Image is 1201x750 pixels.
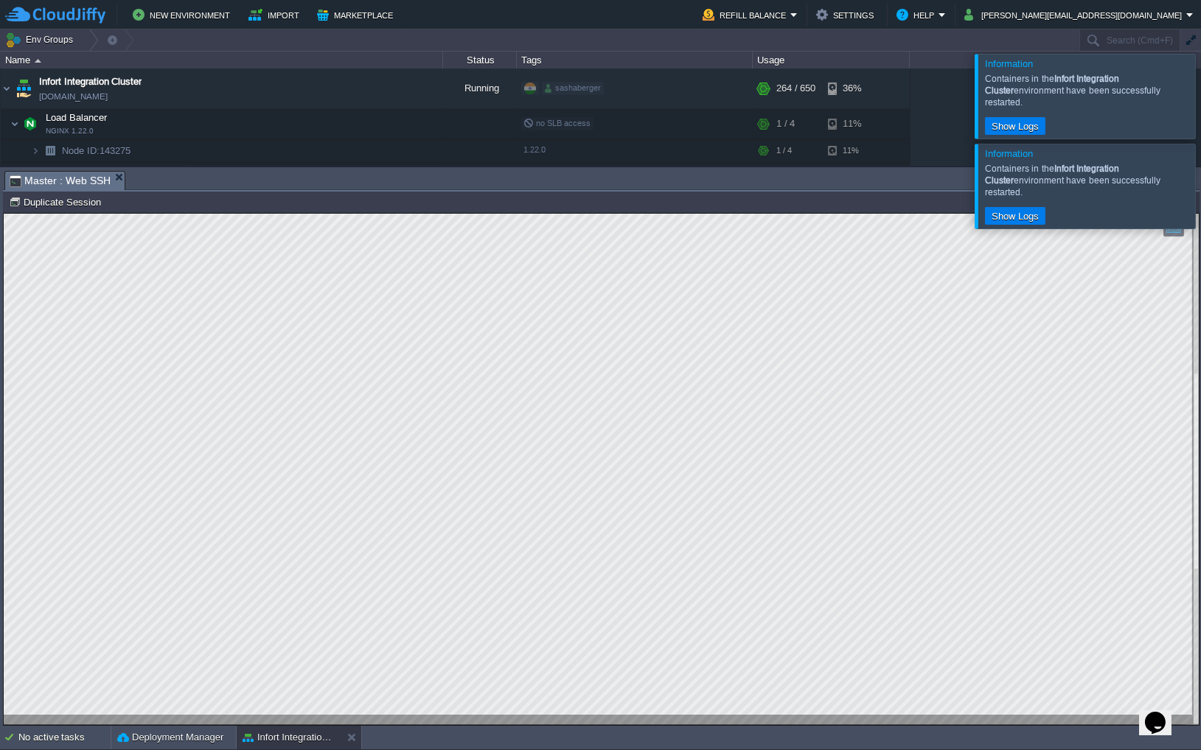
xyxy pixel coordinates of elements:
[1,69,13,108] img: AMDAwAAAACH5BAEAAAAALAAAAAABAAEAAAICRAEAOw==
[13,69,34,108] img: AMDAwAAAACH5BAEAAAAALAAAAAABAAEAAAICRAEAOw==
[776,139,792,162] div: 1 / 4
[44,112,109,123] a: Load BalancerNGINX 1.22.0
[39,74,142,89] a: Infort Integration Cluster
[248,6,304,24] button: Import
[523,119,591,127] span: no SLB access
[31,139,40,162] img: AMDAwAAAACH5BAEAAAAALAAAAAABAAEAAAICRAEAOw==
[46,127,94,136] span: NGINX 1.22.0
[518,52,752,69] div: Tags
[444,52,516,69] div: Status
[443,69,517,108] div: Running
[703,6,790,24] button: Refill Balance
[317,6,397,24] button: Marketplace
[35,59,41,63] img: AMDAwAAAACH5BAEAAAAALAAAAAABAAEAAAICRAEAOw==
[1,52,442,69] div: Name
[987,119,1043,133] button: Show Logs
[542,82,604,95] div: sashaberger
[40,139,60,162] img: AMDAwAAAACH5BAEAAAAALAAAAAABAAEAAAICRAEAOw==
[828,163,876,192] div: 79%
[1139,691,1186,735] iframe: chat widget
[62,145,100,156] span: Node ID:
[828,139,876,162] div: 11%
[20,163,41,192] img: AMDAwAAAACH5BAEAAAAALAAAAAABAAEAAAICRAEAOw==
[828,109,876,139] div: 11%
[117,730,223,745] button: Deployment Manager
[10,109,19,139] img: AMDAwAAAACH5BAEAAAAALAAAAAABAAEAAAICRAEAOw==
[18,726,111,749] div: No active tasks
[985,73,1191,108] div: Containers in the environment have been successfully restarted.
[60,144,133,157] a: Node ID:143275
[776,69,815,108] div: 264 / 650
[39,89,108,104] a: [DOMAIN_NAME]
[5,29,78,50] button: Env Groups
[985,148,1033,159] span: Information
[60,144,133,157] span: 143275
[20,109,41,139] img: AMDAwAAAACH5BAEAAAAALAAAAAABAAEAAAICRAEAOw==
[776,109,795,139] div: 1 / 4
[10,172,111,190] span: Master : Web SSH
[753,52,909,69] div: Usage
[985,58,1033,69] span: Information
[964,6,1186,24] button: [PERSON_NAME][EMAIL_ADDRESS][DOMAIN_NAME]
[776,163,815,192] div: 174 / 370
[9,195,105,208] button: Duplicate Session
[44,165,83,178] span: Workers
[10,163,19,192] img: AMDAwAAAACH5BAEAAAAALAAAAAABAAEAAAICRAEAOw==
[44,111,109,124] span: Load Balancer
[816,6,878,24] button: Settings
[985,163,1191,198] div: Containers in the environment have been successfully restarted.
[133,6,234,24] button: New Environment
[5,6,105,24] img: CloudJiffy
[897,6,939,24] button: Help
[987,209,1043,222] button: Show Logs
[523,145,546,154] span: 1.22.0
[243,730,335,745] button: Infort Integration Cluster
[828,69,876,108] div: 36%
